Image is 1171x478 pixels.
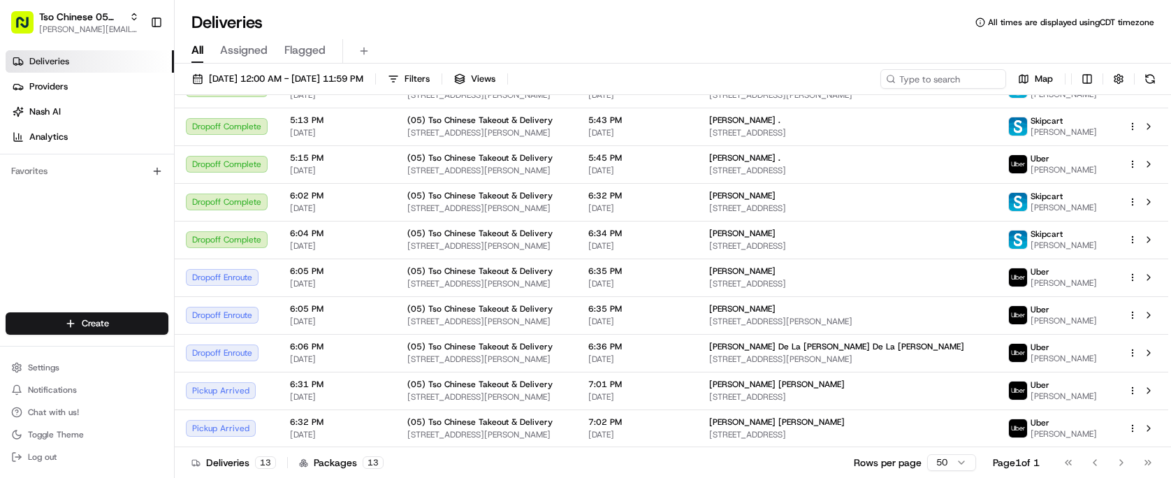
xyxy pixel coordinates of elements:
button: Map [1012,69,1059,89]
button: Log out [6,447,168,467]
span: Uber [1031,417,1049,428]
span: [STREET_ADDRESS] [709,429,986,440]
span: Assigned [220,42,268,59]
span: [STREET_ADDRESS] [709,278,986,289]
span: [DATE] [290,240,385,252]
span: 6:35 PM [588,266,687,277]
span: [DATE] [290,203,385,214]
span: [STREET_ADDRESS][PERSON_NAME] [407,203,566,214]
span: Uber [1031,266,1049,277]
span: [STREET_ADDRESS][PERSON_NAME] [709,316,986,327]
span: [STREET_ADDRESS][PERSON_NAME] [709,89,986,101]
span: [STREET_ADDRESS][PERSON_NAME] [407,391,566,403]
div: Deliveries [191,456,276,470]
img: uber-new-logo.jpeg [1009,419,1027,437]
span: 5:15 PM [290,152,385,164]
span: 5:45 PM [588,152,687,164]
span: [STREET_ADDRESS] [709,203,986,214]
div: 13 [363,456,384,469]
span: [STREET_ADDRESS] [709,127,986,138]
span: Flagged [284,42,326,59]
button: [PERSON_NAME][EMAIL_ADDRESS][DOMAIN_NAME] [39,24,139,35]
span: [DATE] [588,391,687,403]
span: Map [1035,73,1053,85]
button: Start new chat [238,138,254,154]
span: (05) Tso Chinese Takeout & Delivery [407,115,553,126]
a: Powered byPylon [99,236,169,247]
span: 6:32 PM [290,417,385,428]
span: [STREET_ADDRESS][PERSON_NAME] [709,354,986,365]
span: (05) Tso Chinese Takeout & Delivery [407,190,553,201]
span: [PERSON_NAME] . [709,152,780,164]
span: [STREET_ADDRESS] [709,240,986,252]
span: [DATE] [588,429,687,440]
span: 6:04 PM [290,228,385,239]
span: Views [471,73,495,85]
span: [PERSON_NAME] [1031,391,1097,402]
span: (05) Tso Chinese Takeout & Delivery [407,379,553,390]
span: Analytics [29,131,68,143]
button: Tso Chinese 05 [PERSON_NAME][PERSON_NAME][EMAIL_ADDRESS][DOMAIN_NAME] [6,6,145,39]
span: [PERSON_NAME] [PERSON_NAME] [709,379,845,390]
span: Filters [405,73,430,85]
span: Uber [1031,379,1049,391]
img: uber-new-logo.jpeg [1009,155,1027,173]
span: [PERSON_NAME] . [709,115,780,126]
span: 6:34 PM [588,228,687,239]
div: Start new chat [48,133,229,147]
span: [PERSON_NAME] [1031,202,1097,213]
span: Providers [29,80,68,93]
span: [STREET_ADDRESS] [709,391,986,403]
button: Notifications [6,380,168,400]
span: [PERSON_NAME] [PERSON_NAME] [709,417,845,428]
span: Nash AI [29,106,61,118]
span: [PERSON_NAME] De La [PERSON_NAME] De La [PERSON_NAME] [709,341,964,352]
span: [DATE] [290,429,385,440]
span: Pylon [139,237,169,247]
span: [PERSON_NAME] [1031,315,1097,326]
span: All times are displayed using CDT timezone [988,17,1154,28]
img: Nash [14,14,42,42]
span: 6:05 PM [290,303,385,314]
span: [STREET_ADDRESS][PERSON_NAME] [407,240,566,252]
span: Uber [1031,304,1049,315]
span: (05) Tso Chinese Takeout & Delivery [407,266,553,277]
span: [PERSON_NAME] [1031,126,1097,138]
span: Toggle Theme [28,429,84,440]
span: [DATE] [588,165,687,176]
span: [STREET_ADDRESS][PERSON_NAME] [407,429,566,440]
button: Refresh [1140,69,1160,89]
span: API Documentation [132,203,224,217]
img: uber-new-logo.jpeg [1009,382,1027,400]
span: 5:43 PM [588,115,687,126]
span: [DATE] [290,89,385,101]
img: uber-new-logo.jpeg [1009,344,1027,362]
span: [DATE] [588,278,687,289]
span: [PERSON_NAME] [1031,353,1097,364]
div: 13 [255,456,276,469]
span: (05) Tso Chinese Takeout & Delivery [407,417,553,428]
span: [PERSON_NAME] [1031,164,1097,175]
span: [DATE] [588,354,687,365]
span: 5:13 PM [290,115,385,126]
a: 📗Knowledge Base [8,197,112,222]
span: Log out [28,451,57,463]
a: Providers [6,75,174,98]
img: profile_skipcart_partner.png [1009,117,1027,136]
span: (05) Tso Chinese Takeout & Delivery [407,228,553,239]
span: 6:35 PM [588,303,687,314]
span: [DATE] [290,165,385,176]
span: Notifications [28,384,77,396]
span: [DATE] [588,203,687,214]
span: [DATE] [290,354,385,365]
img: uber-new-logo.jpeg [1009,268,1027,287]
span: [STREET_ADDRESS][PERSON_NAME] [407,278,566,289]
span: [STREET_ADDRESS][PERSON_NAME] [407,89,566,101]
span: 7:01 PM [588,379,687,390]
div: We're available if you need us! [48,147,177,159]
div: Page 1 of 1 [993,456,1040,470]
span: [DATE] [290,391,385,403]
span: [STREET_ADDRESS] [709,165,986,176]
span: All [191,42,203,59]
